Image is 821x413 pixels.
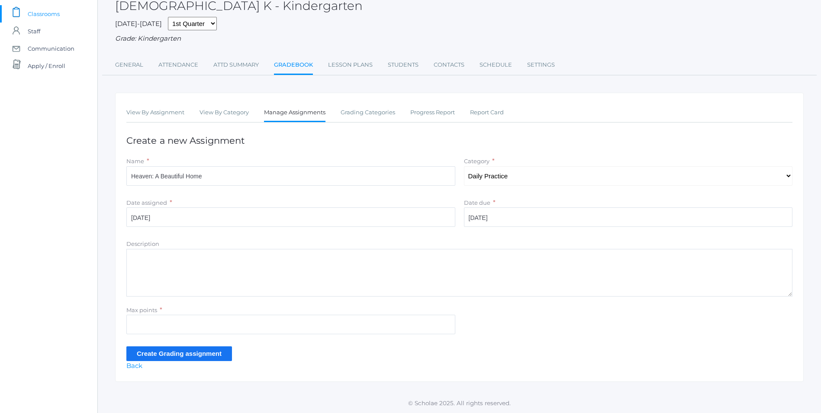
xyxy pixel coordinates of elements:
[126,361,142,370] a: Back
[464,199,490,206] label: Date due
[126,136,792,145] h1: Create a new Assignment
[213,56,259,74] a: Attd Summary
[527,56,555,74] a: Settings
[264,104,325,123] a: Manage Assignments
[28,57,65,74] span: Apply / Enroll
[274,56,313,75] a: Gradebook
[28,40,74,57] span: Communication
[126,240,159,247] label: Description
[126,158,144,165] label: Name
[434,56,464,74] a: Contacts
[28,5,60,23] span: Classrooms
[115,19,162,28] span: [DATE]-[DATE]
[28,23,40,40] span: Staff
[115,34,804,44] div: Grade: Kindergarten
[115,56,143,74] a: General
[126,346,232,361] input: Create Grading assignment
[126,104,184,121] a: View By Assignment
[126,307,157,313] label: Max points
[410,104,455,121] a: Progress Report
[341,104,395,121] a: Grading Categories
[328,56,373,74] a: Lesson Plans
[464,158,489,165] label: Category
[388,56,419,74] a: Students
[158,56,198,74] a: Attendance
[126,199,167,206] label: Date assigned
[98,399,821,407] p: © Scholae 2025. All rights reserved.
[200,104,249,121] a: View By Category
[480,56,512,74] a: Schedule
[470,104,504,121] a: Report Card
